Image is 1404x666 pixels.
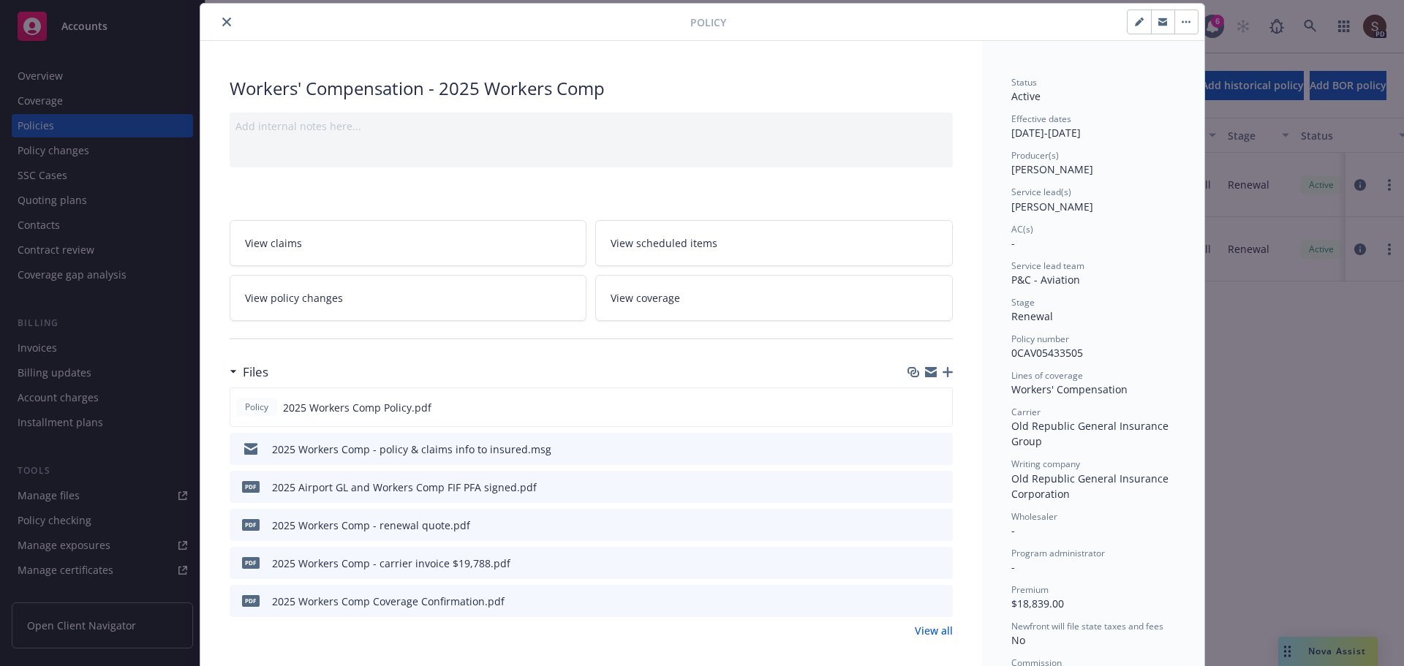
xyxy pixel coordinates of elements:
[1011,523,1015,537] span: -
[611,290,680,306] span: View coverage
[910,556,922,571] button: download file
[934,518,947,533] button: preview file
[283,400,431,415] span: 2025 Workers Comp Policy.pdf
[272,442,551,457] div: 2025 Workers Comp - policy & claims info to insured.msg
[242,481,260,492] span: pdf
[915,623,953,638] a: View all
[595,220,953,266] a: View scheduled items
[1011,510,1057,523] span: Wholesaler
[242,519,260,530] span: pdf
[1011,382,1175,397] div: Workers' Compensation
[934,442,947,457] button: preview file
[1011,113,1071,125] span: Effective dates
[230,363,268,382] div: Files
[1011,236,1015,250] span: -
[1011,406,1041,418] span: Carrier
[1011,419,1171,448] span: Old Republic General Insurance Group
[910,400,921,415] button: download file
[218,13,235,31] button: close
[1011,458,1080,470] span: Writing company
[1011,186,1071,198] span: Service lead(s)
[1011,633,1025,647] span: No
[1011,200,1093,213] span: [PERSON_NAME]
[934,556,947,571] button: preview file
[272,556,510,571] div: 2025 Workers Comp - carrier invoice $19,788.pdf
[1011,597,1064,610] span: $18,839.00
[1011,472,1171,501] span: Old Republic General Insurance Corporation
[230,275,587,321] a: View policy changes
[1011,149,1059,162] span: Producer(s)
[243,363,268,382] h3: Files
[910,442,922,457] button: download file
[933,400,946,415] button: preview file
[242,595,260,606] span: pdf
[910,594,922,609] button: download file
[910,518,922,533] button: download file
[245,290,343,306] span: View policy changes
[1011,620,1163,632] span: Newfront will file state taxes and fees
[1011,223,1033,235] span: AC(s)
[230,76,953,101] div: Workers' Compensation - 2025 Workers Comp
[1011,583,1049,596] span: Premium
[1011,560,1015,574] span: -
[230,220,587,266] a: View claims
[611,235,717,251] span: View scheduled items
[272,518,470,533] div: 2025 Workers Comp - renewal quote.pdf
[272,480,537,495] div: 2025 Airport GL and Workers Comp FIF PFA signed.pdf
[1011,113,1175,140] div: [DATE] - [DATE]
[1011,76,1037,88] span: Status
[934,480,947,495] button: preview file
[1011,296,1035,309] span: Stage
[690,15,726,30] span: Policy
[272,594,505,609] div: 2025 Workers Comp Coverage Confirmation.pdf
[1011,369,1083,382] span: Lines of coverage
[1011,547,1105,559] span: Program administrator
[1011,89,1041,103] span: Active
[1011,273,1080,287] span: P&C - Aviation
[934,594,947,609] button: preview file
[595,275,953,321] a: View coverage
[1011,309,1053,323] span: Renewal
[235,118,947,134] div: Add internal notes here...
[245,235,302,251] span: View claims
[1011,162,1093,176] span: [PERSON_NAME]
[1011,346,1083,360] span: 0CAV05433505
[242,557,260,568] span: pdf
[1011,333,1069,345] span: Policy number
[910,480,922,495] button: download file
[1011,260,1084,272] span: Service lead team
[242,401,271,414] span: Policy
